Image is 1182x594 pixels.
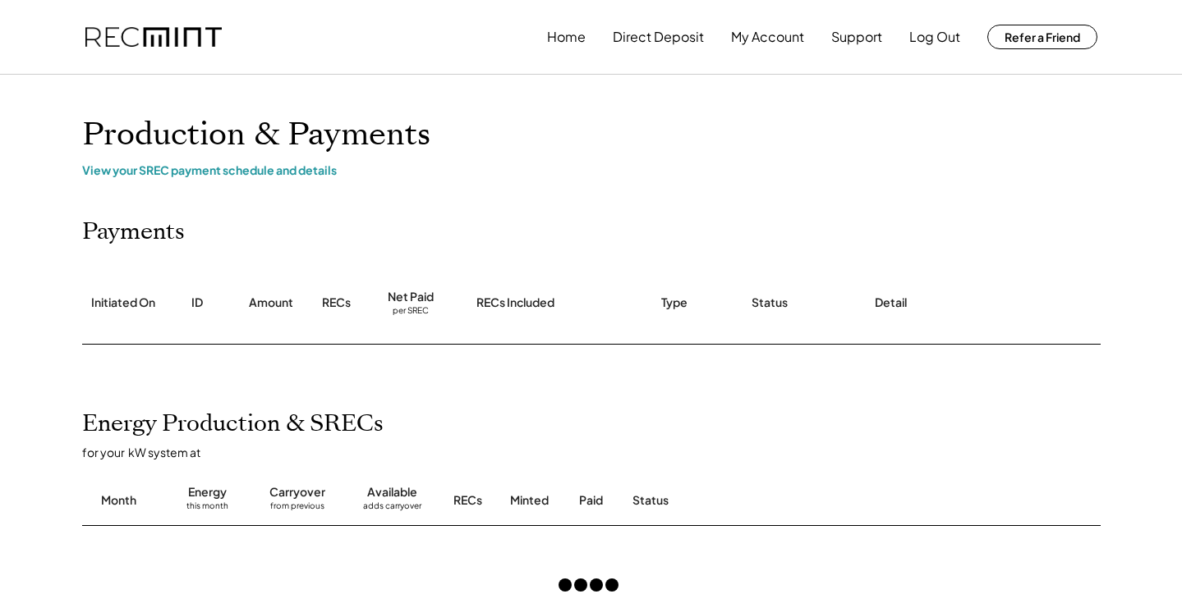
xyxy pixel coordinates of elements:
div: RECs Included [476,295,554,311]
div: Initiated On [91,295,155,311]
button: Direct Deposit [613,21,704,53]
button: Home [547,21,586,53]
button: My Account [731,21,804,53]
div: Paid [579,492,603,509]
div: Status [752,295,788,311]
button: Log Out [909,21,960,53]
div: Type [661,295,688,311]
div: RECs [453,492,482,509]
h2: Energy Production & SRECs [82,410,384,438]
button: Support [831,21,882,53]
button: Refer a Friend [987,25,1097,49]
div: Net Paid [388,289,434,305]
div: from previous [270,500,324,517]
div: this month [186,500,228,517]
h1: Production & Payments [82,116,1101,154]
img: recmint-logotype%403x.png [85,27,222,48]
div: for your kW system at [82,445,1117,459]
div: Amount [249,295,293,311]
h2: Payments [82,218,185,246]
div: View your SREC payment schedule and details [82,162,1101,177]
div: Month [101,492,136,509]
div: Carryover [269,484,325,500]
div: Available [367,484,417,500]
div: ID [191,295,203,311]
div: Energy [188,484,227,500]
div: per SREC [393,305,429,318]
div: Minted [510,492,549,509]
div: RECs [322,295,351,311]
div: adds carryover [363,500,421,517]
div: Status [632,492,912,509]
div: Detail [875,295,907,311]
